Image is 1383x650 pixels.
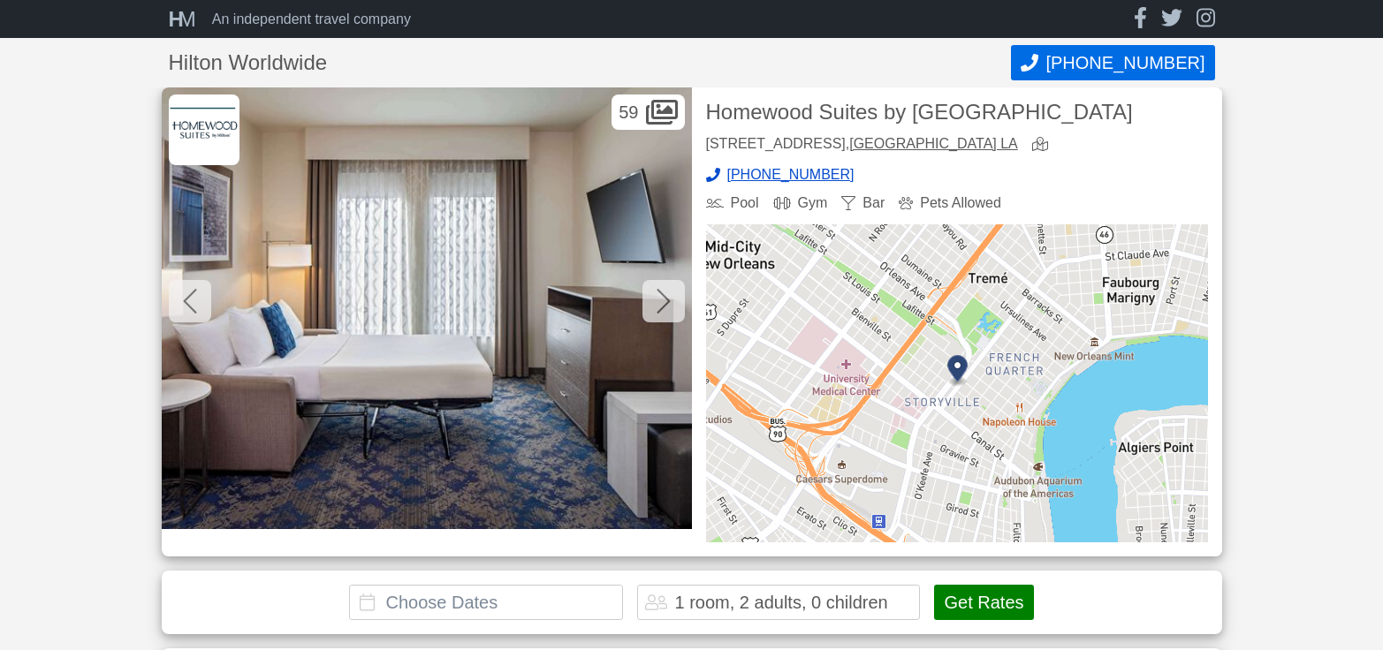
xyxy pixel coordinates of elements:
[169,9,205,30] a: HM
[674,593,887,611] div: 1 room, 2 adults, 0 children
[706,224,1208,542] img: map
[1045,53,1204,73] span: [PHONE_NUMBER]
[706,137,1018,154] div: [STREET_ADDRESS],
[169,7,179,31] span: H
[849,136,1018,151] a: [GEOGRAPHIC_DATA] LA
[899,196,1001,210] div: Pets Allowed
[1161,7,1182,31] a: twitter
[706,102,1208,123] h2: Homewood Suites by [GEOGRAPHIC_DATA]
[169,94,239,165] img: Hilton Worldwide
[162,87,692,529] img: Room
[1134,7,1147,31] a: facebook
[1032,137,1055,154] a: view map
[934,585,1033,620] button: Get Rates
[612,94,684,130] div: 59
[727,168,855,182] span: [PHONE_NUMBER]
[706,196,759,210] div: Pool
[841,196,885,210] div: Bar
[1011,45,1214,80] button: Call
[169,52,1012,73] h1: Hilton Worldwide
[349,585,623,620] input: Choose Dates
[179,7,191,31] span: M
[212,12,411,26] div: An independent travel company
[773,196,828,210] div: Gym
[1197,7,1215,31] a: instagram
